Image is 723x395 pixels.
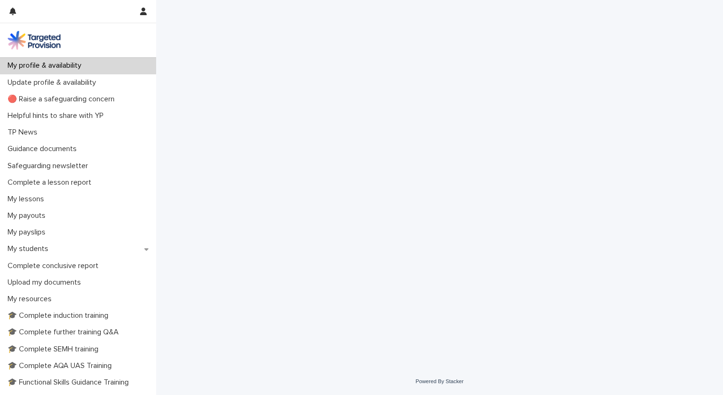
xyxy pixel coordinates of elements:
p: Complete a lesson report [4,178,99,187]
img: M5nRWzHhSzIhMunXDL62 [8,31,61,50]
p: TP News [4,128,45,137]
p: 🎓 Complete induction training [4,311,116,320]
p: My resources [4,295,59,304]
p: My payslips [4,228,53,237]
p: Helpful hints to share with YP [4,111,111,120]
p: My students [4,244,56,253]
p: 🎓 Functional Skills Guidance Training [4,378,136,387]
p: Upload my documents [4,278,88,287]
p: My payouts [4,211,53,220]
p: 🎓 Complete further training Q&A [4,328,126,337]
p: 🎓 Complete AQA UAS Training [4,361,119,370]
p: Safeguarding newsletter [4,162,96,171]
a: Powered By Stacker [415,378,463,384]
p: 🔴 Raise a safeguarding concern [4,95,122,104]
p: My lessons [4,195,52,204]
p: My profile & availability [4,61,89,70]
p: Update profile & availability [4,78,104,87]
p: Complete conclusive report [4,261,106,270]
p: 🎓 Complete SEMH training [4,345,106,354]
p: Guidance documents [4,144,84,153]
